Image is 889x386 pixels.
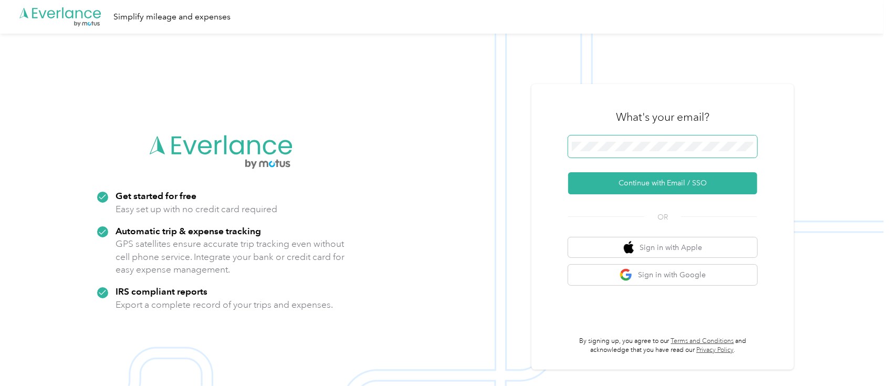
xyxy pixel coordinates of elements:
p: Export a complete record of your trips and expenses. [116,298,333,311]
strong: IRS compliant reports [116,286,207,297]
p: By signing up, you agree to our and acknowledge that you have read our . [568,337,757,355]
button: Continue with Email / SSO [568,172,757,194]
h3: What's your email? [616,110,709,124]
p: Easy set up with no credit card required [116,203,277,216]
span: OR [644,212,681,223]
div: Simplify mileage and expenses [113,11,231,24]
strong: Automatic trip & expense tracking [116,225,261,236]
a: Privacy Policy [696,346,734,354]
p: GPS satellites ensure accurate trip tracking even without cell phone service. Integrate your bank... [116,237,345,276]
strong: Get started for free [116,190,196,201]
img: google logo [620,268,633,281]
button: apple logoSign in with Apple [568,237,757,258]
a: Terms and Conditions [671,337,734,345]
button: google logoSign in with Google [568,265,757,285]
img: apple logo [624,241,634,254]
